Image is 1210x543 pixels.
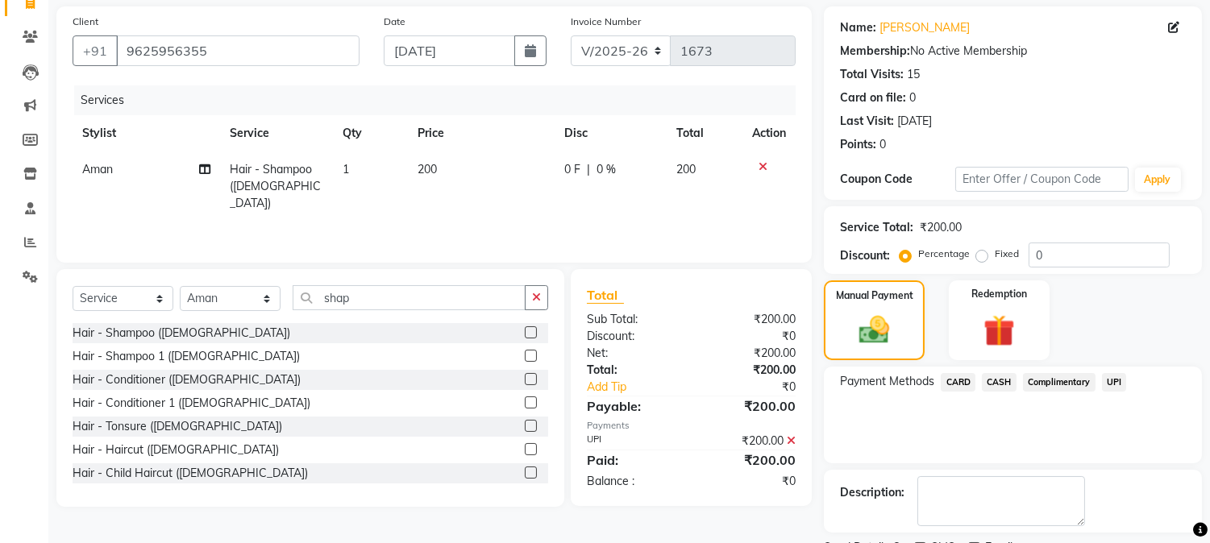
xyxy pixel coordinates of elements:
div: 0 [909,89,916,106]
label: Manual Payment [836,288,913,303]
div: Description: [840,484,904,501]
span: Payment Methods [840,373,934,390]
div: ₹200.00 [920,219,962,236]
span: CASH [982,373,1017,392]
div: ₹200.00 [692,362,809,379]
div: No Active Membership [840,43,1186,60]
div: 15 [907,66,920,83]
div: Payments [587,419,796,433]
div: Discount: [840,247,890,264]
span: 0 % [597,161,616,178]
th: Price [408,115,555,151]
div: Card on file: [840,89,906,106]
input: Search or Scan [293,285,526,310]
a: [PERSON_NAME] [879,19,970,36]
button: +91 [73,35,118,66]
th: Stylist [73,115,220,151]
div: 0 [879,136,886,153]
label: Invoice Number [571,15,641,29]
div: Hair - Haircut ([DEMOGRAPHIC_DATA]) [73,441,279,458]
div: Discount: [575,328,692,345]
span: 0 F [564,161,580,178]
div: ₹200.00 [692,396,809,416]
label: Client [73,15,98,29]
span: Complimentary [1023,373,1096,392]
div: Last Visit: [840,113,894,130]
div: Services [74,85,808,115]
div: ₹0 [692,328,809,345]
span: 1 [343,162,349,176]
label: Redemption [971,287,1027,301]
input: Enter Offer / Coupon Code [955,167,1128,192]
input: Search by Name/Mobile/Email/Code [116,35,360,66]
span: Aman [82,162,113,176]
div: ₹200.00 [692,311,809,328]
div: Membership: [840,43,910,60]
th: Disc [555,115,667,151]
div: Total: [575,362,692,379]
span: 200 [676,162,696,176]
th: Action [742,115,796,151]
span: Hair - Shampoo ([DEMOGRAPHIC_DATA]) [230,162,321,210]
div: Hair - Shampoo 1 ([DEMOGRAPHIC_DATA]) [73,348,300,365]
div: Total Visits: [840,66,904,83]
label: Percentage [918,247,970,261]
span: CARD [941,373,975,392]
label: Fixed [995,247,1019,261]
div: Hair - Conditioner 1 ([DEMOGRAPHIC_DATA]) [73,395,310,412]
img: _gift.svg [974,311,1025,350]
div: Balance : [575,473,692,490]
div: Payable: [575,396,692,416]
div: ₹0 [692,473,809,490]
div: Service Total: [840,219,913,236]
div: Net: [575,345,692,362]
th: Service [220,115,333,151]
div: UPI [575,433,692,450]
div: Hair - Conditioner ([DEMOGRAPHIC_DATA]) [73,371,301,388]
span: 200 [418,162,437,176]
span: UPI [1102,373,1127,392]
div: Hair - Tonsure ([DEMOGRAPHIC_DATA]) [73,418,282,435]
img: _cash.svg [850,313,898,347]
button: Apply [1135,168,1181,192]
div: Hair - Child Haircut ([DEMOGRAPHIC_DATA]) [73,465,308,482]
div: ₹200.00 [692,345,809,362]
div: ₹200.00 [692,433,809,450]
div: Hair - Shampoo ([DEMOGRAPHIC_DATA]) [73,325,290,342]
div: Points: [840,136,876,153]
span: Total [587,287,624,304]
span: | [587,161,590,178]
div: Name: [840,19,876,36]
div: Sub Total: [575,311,692,328]
div: Paid: [575,450,692,470]
a: Add Tip [575,379,711,396]
div: Coupon Code [840,171,955,188]
div: ₹200.00 [692,450,809,470]
div: ₹0 [711,379,809,396]
th: Total [667,115,743,151]
th: Qty [333,115,408,151]
div: [DATE] [897,113,932,130]
label: Date [384,15,405,29]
